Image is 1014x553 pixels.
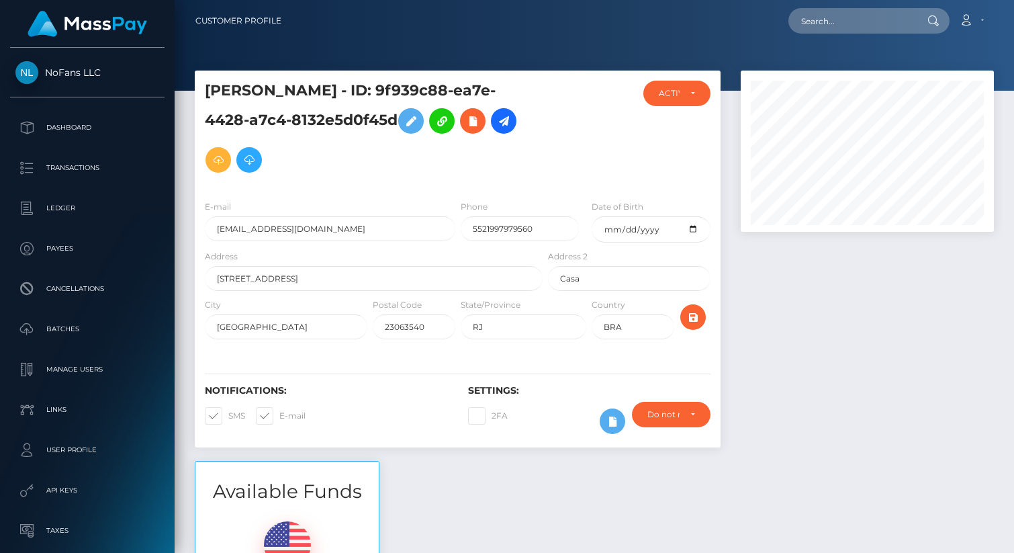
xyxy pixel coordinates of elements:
div: ACTIVE [659,88,680,99]
a: Payees [10,232,165,265]
a: Ledger [10,192,165,225]
label: E-mail [256,407,306,425]
p: Transactions [15,158,159,178]
button: Do not require [632,402,710,427]
h6: Notifications: [205,385,448,396]
img: MassPay Logo [28,11,147,37]
p: Taxes [15,521,159,541]
h6: Settings: [468,385,711,396]
a: Initiate Payout [491,108,516,134]
a: Batches [10,312,165,346]
p: Payees [15,239,159,259]
label: Address [205,251,238,263]
label: SMS [205,407,245,425]
label: Country [592,299,625,311]
a: Links [10,393,165,427]
a: Transactions [10,151,165,185]
p: Links [15,400,159,420]
label: State/Province [461,299,520,311]
label: 2FA [468,407,508,425]
p: Batches [15,319,159,339]
label: Address 2 [548,251,588,263]
a: Customer Profile [195,7,281,35]
h3: Available Funds [195,478,379,505]
a: Manage Users [10,353,165,386]
p: Manage Users [15,359,159,380]
label: City [205,299,221,311]
span: NoFans LLC [10,67,165,79]
input: Search... [788,8,915,34]
a: User Profile [10,433,165,467]
h5: [PERSON_NAME] - ID: 9f939c88-ea7e-4428-a7c4-8132e5d0f45d [205,81,535,179]
a: API Keys [10,474,165,507]
div: Do not require [647,409,680,420]
label: Postal Code [373,299,422,311]
p: Dashboard [15,118,159,138]
label: Date of Birth [592,201,643,213]
img: NoFans LLC [15,61,38,84]
p: API Keys [15,480,159,501]
a: Cancellations [10,272,165,306]
p: User Profile [15,440,159,460]
p: Cancellations [15,279,159,299]
button: ACTIVE [643,81,711,106]
p: Ledger [15,198,159,218]
a: Dashboard [10,111,165,144]
label: E-mail [205,201,231,213]
a: Taxes [10,514,165,548]
label: Phone [461,201,488,213]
